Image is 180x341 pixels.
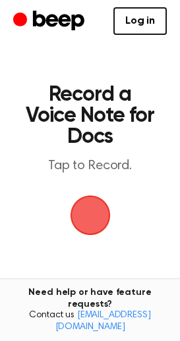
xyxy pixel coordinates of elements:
[24,158,156,174] p: Tap to Record.
[13,9,88,34] a: Beep
[113,7,167,35] a: Log in
[55,311,151,332] a: [EMAIL_ADDRESS][DOMAIN_NAME]
[8,310,172,333] span: Contact us
[24,84,156,147] h1: Record a Voice Note for Docs
[71,196,110,235] img: Beep Logo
